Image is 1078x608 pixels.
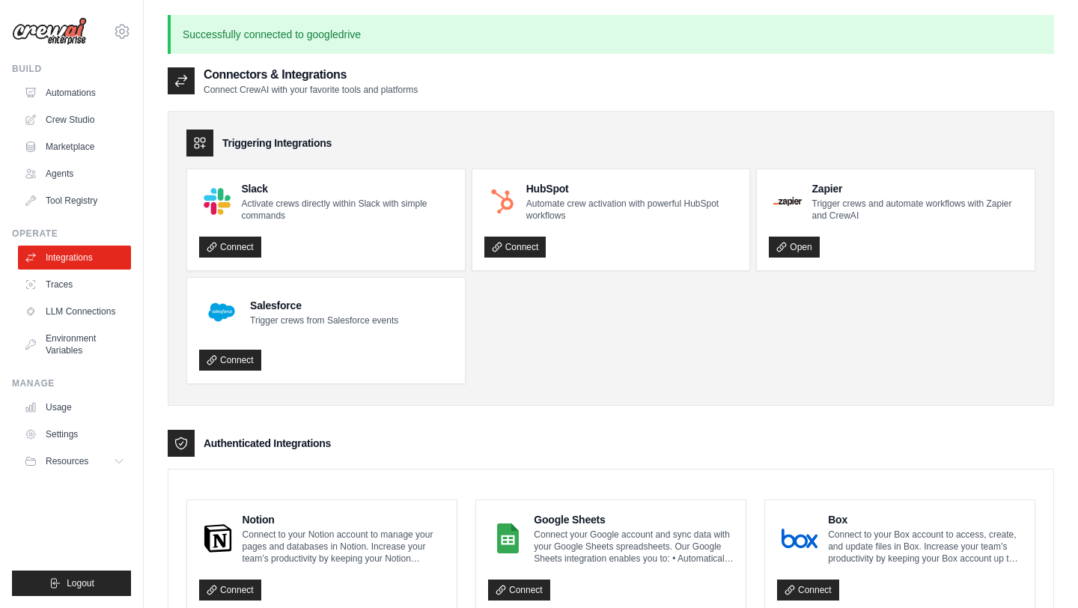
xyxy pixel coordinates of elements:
p: Connect to your Notion account to manage your pages and databases in Notion. Increase your team’s... [243,529,445,565]
img: Slack Logo [204,188,231,215]
a: Marketplace [18,135,131,159]
a: Environment Variables [18,326,131,362]
a: Usage [18,395,131,419]
a: Connect [199,580,261,601]
h4: Slack [241,181,452,196]
img: Notion Logo [204,523,232,553]
a: Connect [199,350,261,371]
img: HubSpot Logo [489,188,516,215]
p: Trigger crews from Salesforce events [250,314,398,326]
a: Connect [199,237,261,258]
a: Traces [18,273,131,297]
span: Resources [46,455,88,467]
a: Tool Registry [18,189,131,213]
p: Successfully connected to googledrive [168,15,1054,54]
div: Operate [12,228,131,240]
button: Logout [12,571,131,596]
img: Logo [12,17,87,46]
p: Activate crews directly within Slack with simple commands [241,198,452,222]
p: Automate crew activation with powerful HubSpot workflows [526,198,738,222]
h3: Triggering Integrations [222,136,332,151]
p: Connect to your Box account to access, create, and update files in Box. Increase your team’s prod... [828,529,1023,565]
div: Build [12,63,131,75]
img: Salesforce Logo [204,294,240,330]
a: Connect [777,580,839,601]
p: Connect your Google account and sync data with your Google Sheets spreadsheets. Our Google Sheets... [534,529,734,565]
h3: Authenticated Integrations [204,436,331,451]
a: Integrations [18,246,131,270]
button: Resources [18,449,131,473]
p: Trigger crews and automate workflows with Zapier and CrewAI [812,198,1023,222]
h4: Google Sheets [534,512,734,527]
h4: Notion [243,512,445,527]
span: Logout [67,577,94,589]
p: Connect CrewAI with your favorite tools and platforms [204,84,418,96]
h4: HubSpot [526,181,738,196]
a: Open [769,237,819,258]
img: Google Sheets Logo [493,523,523,553]
img: Box Logo [782,523,817,553]
a: Settings [18,422,131,446]
a: Automations [18,81,131,105]
a: Crew Studio [18,108,131,132]
h4: Salesforce [250,298,398,313]
h2: Connectors & Integrations [204,66,418,84]
h4: Box [828,512,1023,527]
a: Connect [484,237,546,258]
a: Connect [488,580,550,601]
img: Zapier Logo [773,197,801,206]
div: Manage [12,377,131,389]
h4: Zapier [812,181,1023,196]
a: Agents [18,162,131,186]
a: LLM Connections [18,300,131,323]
